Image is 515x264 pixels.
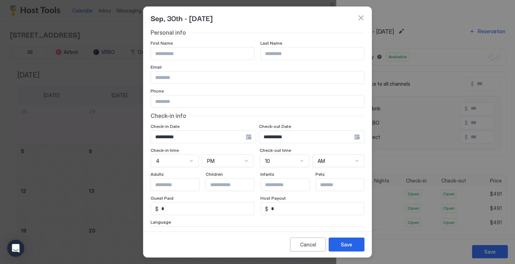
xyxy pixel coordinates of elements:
input: Input Field [151,95,364,108]
span: Last Name [260,40,282,46]
span: 4 [156,158,160,164]
span: Phone [151,88,164,94]
span: Sep, 30th - [DATE] [151,13,212,23]
input: Input Field [158,203,254,215]
input: Input Field [261,179,319,191]
span: Check-in Date [151,124,180,129]
span: Personal info [151,29,186,36]
span: AM [318,158,325,164]
span: Check-out Date [259,124,291,129]
span: PM [207,158,215,164]
span: Children [206,171,223,177]
span: Check-in info [151,112,186,119]
input: Input Field [151,48,254,60]
span: Adults [151,171,164,177]
input: Input Field [206,179,265,191]
span: Check-in time [151,148,179,153]
input: Input Field [151,131,246,143]
span: $ [155,206,158,212]
span: Guest Paid [151,195,173,201]
input: Input Field [261,48,364,60]
span: $ [265,206,268,212]
input: Input Field [268,203,364,215]
button: Cancel [290,238,326,251]
input: Input Field [151,179,210,191]
span: 10 [265,158,270,164]
span: Host Payout [260,195,286,201]
input: Input Field [259,131,354,143]
span: Infants [260,171,274,177]
button: Save [329,238,364,251]
span: Language [151,219,171,225]
span: Email [151,64,162,70]
div: Save [341,241,352,248]
input: Input Field [151,71,364,84]
span: Pets [315,171,325,177]
span: First Name [151,40,173,46]
span: Check-out time [260,148,291,153]
input: Input Field [316,179,374,191]
div: Cancel [300,241,316,248]
div: Open Intercom Messenger [7,240,24,257]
